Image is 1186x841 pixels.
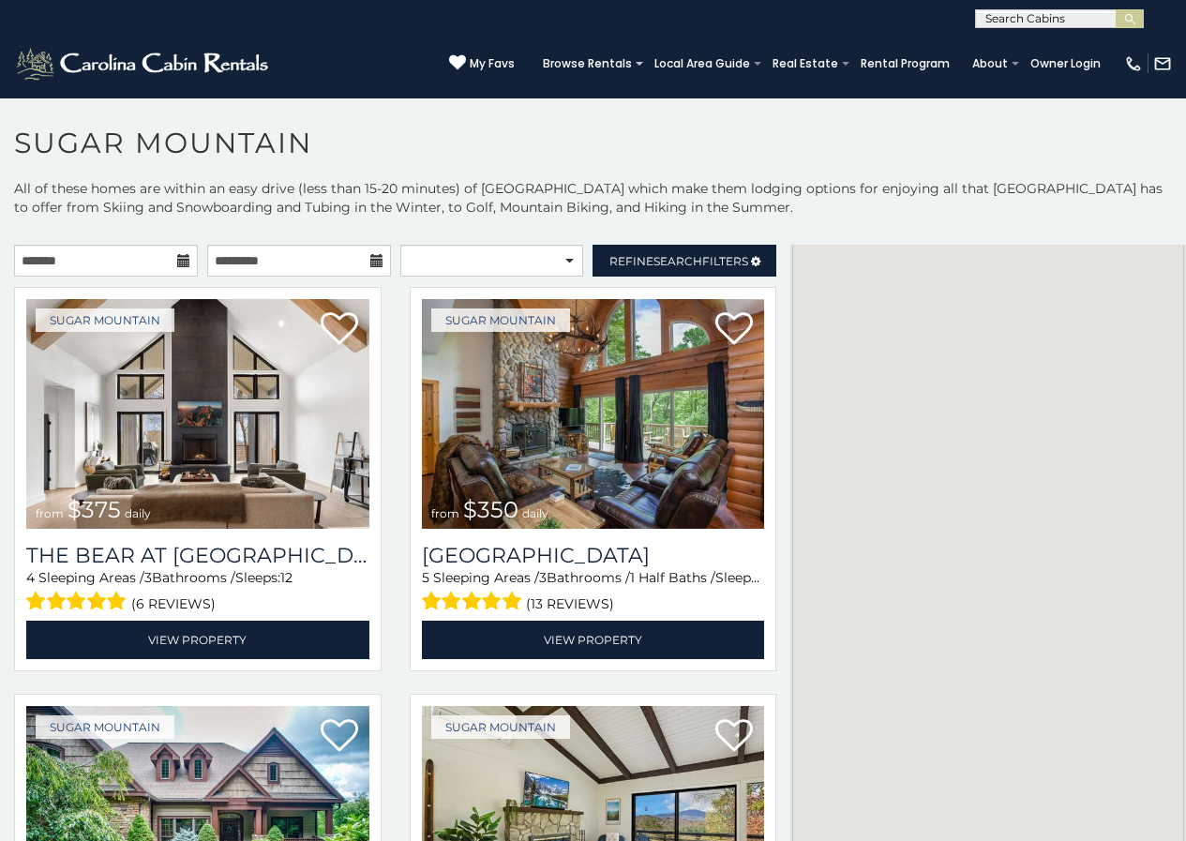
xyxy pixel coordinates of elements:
[422,543,765,568] h3: Grouse Moor Lodge
[422,299,765,529] a: Grouse Moor Lodge from $350 daily
[763,51,848,77] a: Real Estate
[321,310,358,350] a: Add to favorites
[68,496,121,523] span: $375
[26,569,35,586] span: 4
[422,568,765,616] div: Sleeping Areas / Bathrooms / Sleeps:
[539,569,547,586] span: 3
[522,506,548,520] span: daily
[593,245,776,277] a: RefineSearchFilters
[14,45,274,83] img: White-1-2.png
[609,254,748,268] span: Refine Filters
[422,621,765,659] a: View Property
[26,543,369,568] a: The Bear At [GEOGRAPHIC_DATA]
[715,310,753,350] a: Add to favorites
[422,543,765,568] a: [GEOGRAPHIC_DATA]
[431,715,570,739] a: Sugar Mountain
[26,299,369,529] img: The Bear At Sugar Mountain
[36,506,64,520] span: from
[526,592,614,616] span: (13 reviews)
[144,569,152,586] span: 3
[1124,54,1143,73] img: phone-regular-white.png
[422,299,765,529] img: Grouse Moor Lodge
[26,621,369,659] a: View Property
[422,569,429,586] span: 5
[280,569,293,586] span: 12
[431,506,459,520] span: from
[653,254,702,268] span: Search
[321,717,358,757] a: Add to favorites
[36,715,174,739] a: Sugar Mountain
[470,55,515,72] span: My Favs
[1021,51,1110,77] a: Owner Login
[645,51,759,77] a: Local Area Guide
[630,569,715,586] span: 1 Half Baths /
[26,568,369,616] div: Sleeping Areas / Bathrooms / Sleeps:
[26,543,369,568] h3: The Bear At Sugar Mountain
[851,51,959,77] a: Rental Program
[449,54,515,73] a: My Favs
[125,506,151,520] span: daily
[760,569,773,586] span: 12
[463,496,518,523] span: $350
[26,299,369,529] a: The Bear At Sugar Mountain from $375 daily
[963,51,1017,77] a: About
[533,51,641,77] a: Browse Rentals
[1153,54,1172,73] img: mail-regular-white.png
[431,308,570,332] a: Sugar Mountain
[715,717,753,757] a: Add to favorites
[36,308,174,332] a: Sugar Mountain
[131,592,216,616] span: (6 reviews)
